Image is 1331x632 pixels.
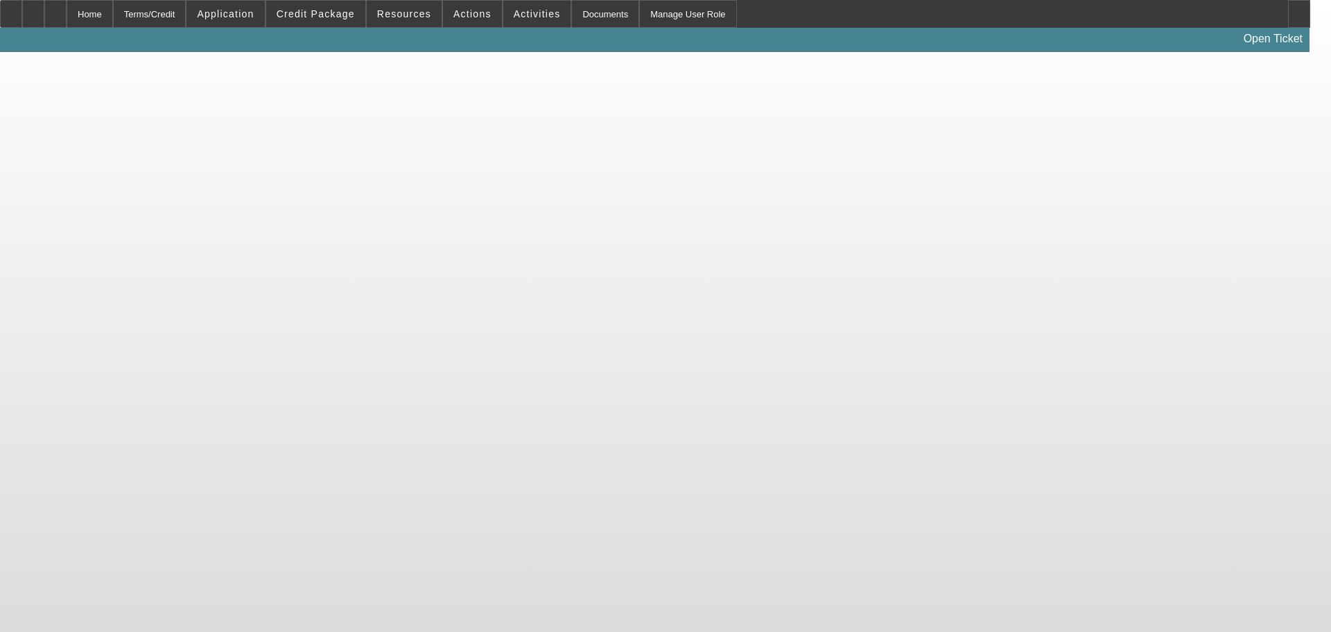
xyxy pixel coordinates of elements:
button: Application [186,1,264,27]
span: Actions [453,8,491,19]
button: Credit Package [266,1,365,27]
button: Resources [367,1,442,27]
span: Resources [377,8,431,19]
span: Activities [514,8,561,19]
button: Actions [443,1,502,27]
button: Activities [503,1,571,27]
span: Credit Package [277,8,355,19]
a: Open Ticket [1238,27,1308,51]
span: Application [197,8,254,19]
